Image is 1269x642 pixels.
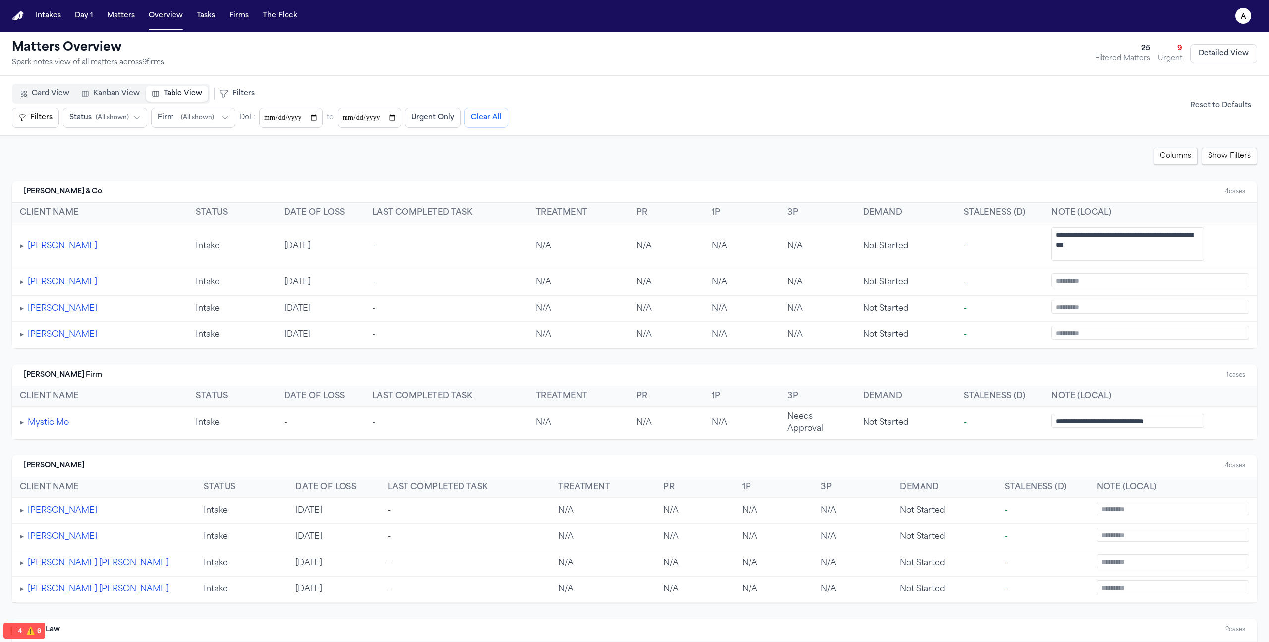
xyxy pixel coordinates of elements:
[188,386,276,407] th: Status
[997,498,1089,524] td: -
[855,269,956,296] td: Not Started
[28,557,169,569] button: [PERSON_NAME] [PERSON_NAME]
[1043,386,1257,407] th: Note (local)
[28,583,169,595] button: [PERSON_NAME] [PERSON_NAME]
[28,240,97,252] button: [PERSON_NAME]
[32,7,65,25] a: Intakes
[528,386,629,407] th: Treatment
[288,498,379,524] td: [DATE]
[24,187,102,196] span: [PERSON_NAME] & Co
[997,524,1089,550] td: -
[276,223,364,269] td: [DATE]
[550,550,655,577] td: N/A
[956,269,1044,296] td: -
[855,386,956,407] th: Demand
[225,7,253,25] a: Firms
[855,203,956,223] th: Demand
[464,108,508,128] button: Clear All
[1190,44,1257,63] button: Detailed View
[1225,626,1245,634] div: 2 cases
[704,322,779,348] td: N/A
[813,577,892,603] td: N/A
[779,223,855,269] td: N/A
[196,498,288,524] td: Intake
[734,577,813,603] td: N/A
[956,223,1044,269] td: -
[855,223,956,269] td: Not Started
[704,269,779,296] td: N/A
[704,296,779,322] td: N/A
[93,89,140,99] span: Kanban View
[855,407,956,439] td: Not Started
[96,114,129,122] span: ( All shown )
[380,577,550,603] td: -
[1043,203,1257,223] th: Note (local)
[193,7,219,25] button: Tasks
[364,407,528,439] td: -
[20,583,24,595] button: Expand row
[364,269,528,296] td: -
[364,386,528,407] th: Last Completed Task
[28,276,97,288] button: [PERSON_NAME]
[364,296,528,322] td: -
[528,269,629,296] td: N/A
[20,303,24,315] button: Expand row
[1154,148,1198,165] button: Columns
[188,223,276,269] td: Intake
[1225,188,1245,195] div: 4 cases
[813,477,892,498] th: 3P
[28,417,69,429] button: Mystic Mo
[145,7,187,25] a: Overview
[288,577,379,603] td: [DATE]
[997,577,1089,603] td: -
[63,108,147,128] button: Status(All shown)
[629,296,704,322] td: N/A
[704,386,779,407] th: 1P
[188,407,276,439] td: Intake
[779,386,855,407] th: 3P
[528,203,629,223] th: Treatment
[158,113,174,123] span: Firm
[956,386,1044,407] th: Staleness (d)
[629,223,704,269] td: N/A
[813,550,892,577] td: N/A
[12,40,164,56] h1: Matters Overview
[276,203,364,223] th: Date of Loss
[956,203,1044,223] th: Staleness (d)
[71,7,97,25] button: Day 1
[181,114,214,122] span: ( All shown )
[528,407,629,439] td: N/A
[14,86,75,102] button: Card View
[734,524,813,550] td: N/A
[288,477,379,498] th: Date of Loss
[956,296,1044,322] td: -
[196,524,288,550] td: Intake
[813,498,892,524] td: N/A
[20,329,24,341] button: Expand row
[550,498,655,524] td: N/A
[380,550,550,577] td: -
[655,477,734,498] th: PR
[188,269,276,296] td: Intake
[196,550,288,577] td: Intake
[528,296,629,322] td: N/A
[1202,148,1257,165] button: Show Filters
[188,296,276,322] td: Intake
[550,577,655,603] td: N/A
[779,203,855,223] th: 3P
[288,524,379,550] td: [DATE]
[629,203,704,223] th: PR
[103,7,139,25] button: Matters
[12,477,196,498] th: Client Name
[855,296,956,322] td: Not Started
[20,557,24,569] button: Expand row
[146,86,208,102] button: Table View
[151,108,235,128] button: Firm(All shown)
[655,550,734,577] td: N/A
[20,505,24,516] button: Expand row
[24,370,102,380] span: [PERSON_NAME] Firm
[997,550,1089,577] td: -
[20,240,24,252] button: Expand row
